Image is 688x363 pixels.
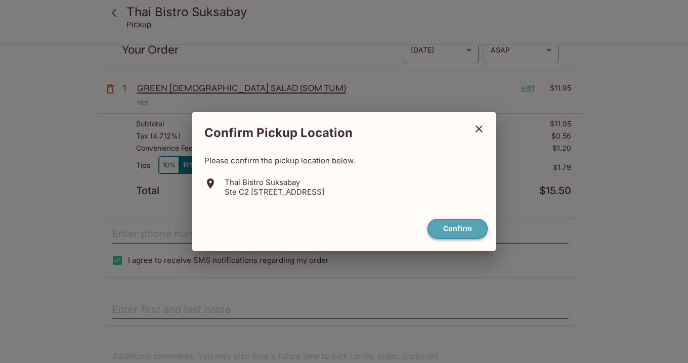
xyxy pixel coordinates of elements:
p: Thai Bistro Suksabay [225,177,324,187]
button: close [466,116,492,142]
p: Ste C2 [STREET_ADDRESS] [225,187,324,197]
p: Please confirm the pickup location below. [204,156,484,165]
h2: Confirm Pickup Location [192,120,466,146]
button: confirm [427,219,488,239]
